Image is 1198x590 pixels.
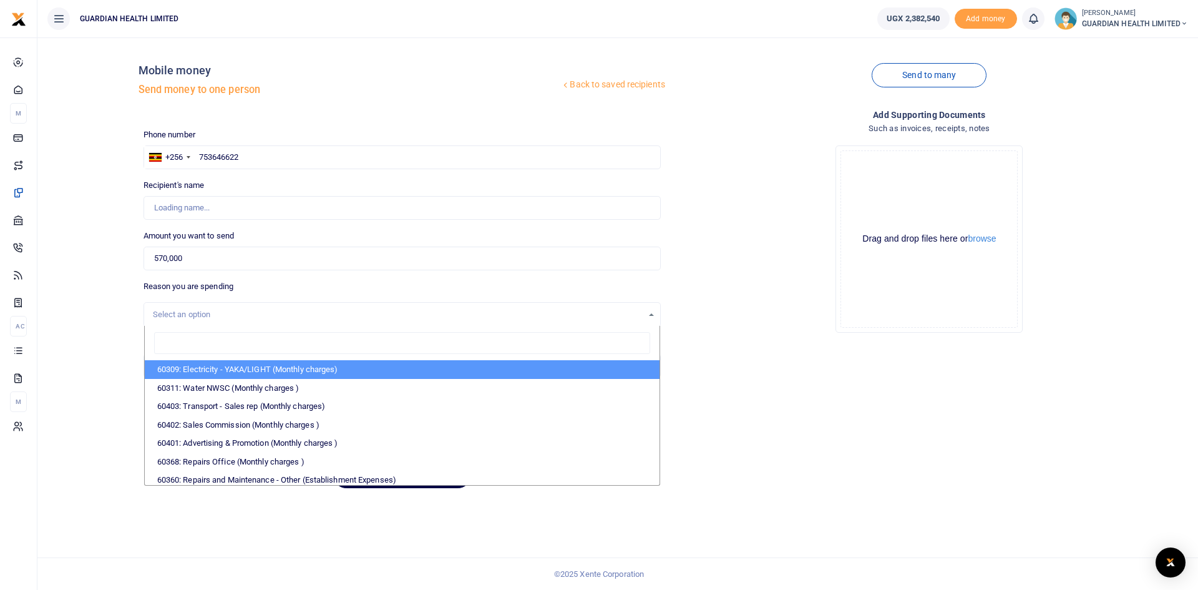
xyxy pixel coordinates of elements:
div: Uganda: +256 [144,146,194,169]
a: UGX 2,382,540 [877,7,949,30]
div: Drag and drop files here or [841,233,1017,245]
div: File Uploader [835,145,1023,333]
li: Ac [10,316,27,337]
input: Loading name... [144,196,661,220]
label: Amount you want to send [144,230,234,242]
li: 60311: Water NWSC (Monthly charges ) [145,379,660,398]
li: M [10,103,27,124]
button: browse [968,234,996,243]
li: Wallet ballance [872,7,954,30]
div: Select an option [153,308,643,321]
h4: Such as invoices, receipts, notes [671,122,1188,135]
input: Enter phone number [144,145,661,169]
a: Back to saved recipients [560,74,666,96]
label: Reason you are spending [144,280,233,293]
h5: Send money to one person [139,84,561,96]
input: UGX [144,247,661,270]
a: Add money [955,13,1017,22]
label: Phone number [144,129,195,141]
input: Enter extra information [144,354,661,378]
li: 60360: Repairs and Maintenance - Other (Establishment Expenses) [145,471,660,489]
label: Memo for this transaction (Your recipient will see this) [144,337,338,350]
a: Send to many [872,63,986,87]
label: Recipient's name [144,179,205,192]
li: 60403: Transport - Sales rep (Monthly charges) [145,397,660,416]
img: profile-user [1054,7,1077,30]
li: 60368: Repairs Office (Monthly charges ) [145,453,660,471]
li: 60402: Sales Commission (Monthly charges ) [145,416,660,435]
img: logo-small [11,12,26,27]
h4: Mobile money [139,64,561,77]
a: logo-small logo-large logo-large [11,14,26,23]
a: profile-user [PERSON_NAME] GUARDIAN HEALTH LIMITED [1054,7,1188,30]
li: 60401: Advertising & Promotion (Monthly charges ) [145,434,660,453]
li: Toup your wallet [955,9,1017,29]
li: 60309: Electricity - YAKA/LIGHT (Monthly charges) [145,360,660,379]
span: UGX 2,382,540 [887,12,940,25]
span: GUARDIAN HEALTH LIMITED [1082,18,1188,29]
small: [PERSON_NAME] [1082,8,1188,19]
div: +256 [165,151,183,164]
div: Open Intercom Messenger [1156,548,1186,578]
span: GUARDIAN HEALTH LIMITED [75,13,183,24]
h4: Add supporting Documents [671,108,1188,122]
li: M [10,391,27,412]
span: Add money [955,9,1017,29]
